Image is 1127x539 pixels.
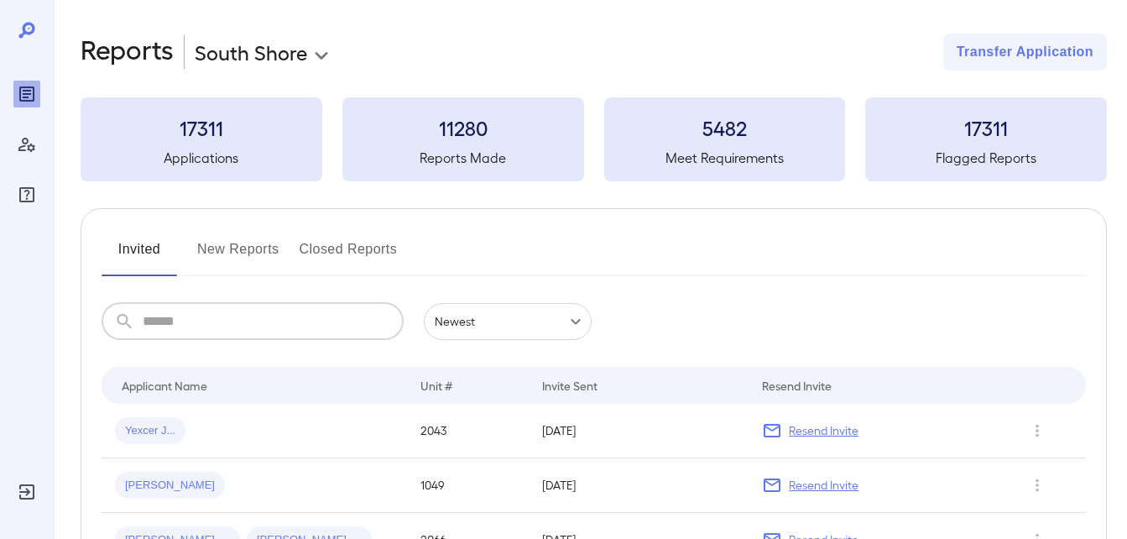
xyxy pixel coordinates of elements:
td: 1049 [407,458,530,513]
div: Log Out [13,479,40,505]
td: [DATE] [529,404,749,458]
button: Invited [102,236,177,276]
div: Unit # [420,375,452,395]
div: Manage Users [13,131,40,158]
div: FAQ [13,181,40,208]
h3: 11280 [342,114,584,141]
button: New Reports [197,236,279,276]
h3: 17311 [865,114,1107,141]
div: Newest [424,303,592,340]
h5: Meet Requirements [604,148,846,168]
button: Row Actions [1024,417,1051,444]
span: Yexcer J... [115,423,185,439]
h5: Flagged Reports [865,148,1107,168]
h5: Applications [81,148,322,168]
h3: 5482 [604,114,846,141]
div: Invite Sent [542,375,597,395]
div: Applicant Name [122,375,207,395]
button: Transfer Application [943,34,1107,71]
h5: Reports Made [342,148,584,168]
p: South Shore [195,39,307,65]
h2: Reports [81,34,174,71]
div: Reports [13,81,40,107]
summary: 17311Applications11280Reports Made5482Meet Requirements17311Flagged Reports [81,97,1107,181]
td: [DATE] [529,458,749,513]
td: 2043 [407,404,530,458]
div: Resend Invite [762,375,832,395]
button: Closed Reports [300,236,398,276]
h3: 17311 [81,114,322,141]
p: Resend Invite [789,477,858,494]
p: Resend Invite [789,422,858,439]
span: [PERSON_NAME] [115,478,225,494]
button: Row Actions [1024,472,1051,499]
